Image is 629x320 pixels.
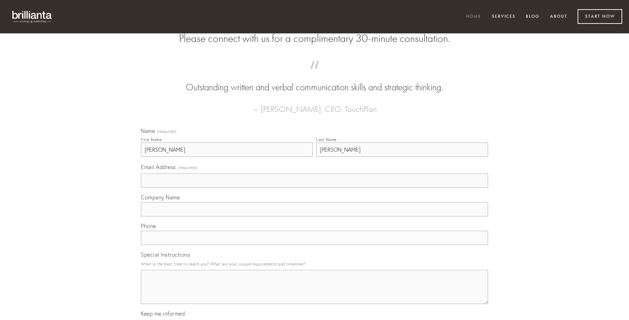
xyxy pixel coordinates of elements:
[141,127,155,134] span: Name
[141,32,488,45] h2: Please connect with us for a complimentary 30-minute consultation.
[141,137,162,142] div: First Name
[578,9,622,24] a: Start Now
[157,129,176,134] span: (required)
[141,164,176,170] span: Email Address
[316,137,337,142] div: Last Name
[152,67,477,94] blockquote: Outstanding written and verbal communication skills and strategic thinking.
[7,7,58,27] img: brillianta - research, strategy, marketing
[141,194,180,201] span: Company Name
[546,11,572,22] a: About
[141,223,156,229] span: Phone
[521,11,544,22] a: Blog
[141,259,488,269] p: What is the best time to reach you? What are your unique requirements and timelines?
[178,163,197,172] span: (required)
[152,67,477,81] span: “
[462,11,486,22] a: Home
[141,251,190,258] span: Special Instructions
[141,310,185,317] span: Keep me informed
[487,11,520,22] a: Services
[152,94,477,116] figcaption: — [PERSON_NAME], CEO, TouchPlan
